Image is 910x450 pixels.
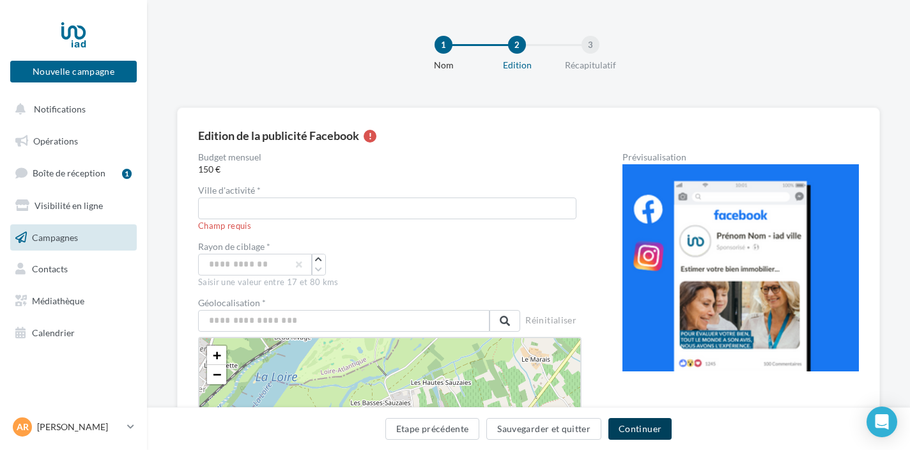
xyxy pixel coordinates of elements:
span: + [213,347,221,363]
span: Notifications [34,104,86,114]
div: Open Intercom Messenger [867,407,897,437]
a: Calendrier [8,320,139,346]
div: 1 [435,36,452,54]
div: Edition de la publicité Facebook [198,130,359,141]
a: Médiathèque [8,288,139,314]
a: Campagnes [8,224,139,251]
button: Continuer [608,418,672,440]
div: 1 [122,169,132,179]
p: [PERSON_NAME] [37,421,122,433]
a: Zoom in [207,346,226,365]
span: − [213,366,221,382]
button: Nouvelle campagne [10,61,137,82]
label: Budget mensuel [198,153,582,162]
span: 150 € [198,163,582,176]
div: Edition [476,59,558,72]
a: Contacts [8,256,139,283]
div: Prévisualisation [622,153,859,162]
a: Boîte de réception1 [8,159,139,187]
button: Etape précédente [385,418,480,440]
span: Visibilité en ligne [35,200,103,211]
span: Médiathèque [32,295,84,306]
button: Notifications [8,96,134,123]
label: Géolocalisation * [198,299,520,307]
span: Contacts [32,263,68,274]
span: Boîte de réception [33,167,105,178]
div: Champ requis [198,221,582,232]
span: AR [17,421,29,433]
label: Rayon de ciblage * [198,242,270,251]
a: Zoom out [207,365,226,384]
span: Opérations [33,136,78,146]
div: 3 [582,36,599,54]
img: operation-preview [622,164,859,371]
button: Réinitialiser [520,313,582,330]
a: Opérations [8,128,139,155]
a: AR [PERSON_NAME] [10,415,137,439]
div: Nom [403,59,484,72]
button: Sauvegarder et quitter [486,418,601,440]
div: 2 [508,36,526,54]
a: Visibilité en ligne [8,192,139,219]
span: Calendrier [32,327,75,338]
span: Campagnes [32,231,78,242]
div: Récapitulatif [550,59,631,72]
label: Ville d'activité * [198,186,571,195]
div: Saisir une valeur entre 17 et 80 kms [198,277,582,288]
